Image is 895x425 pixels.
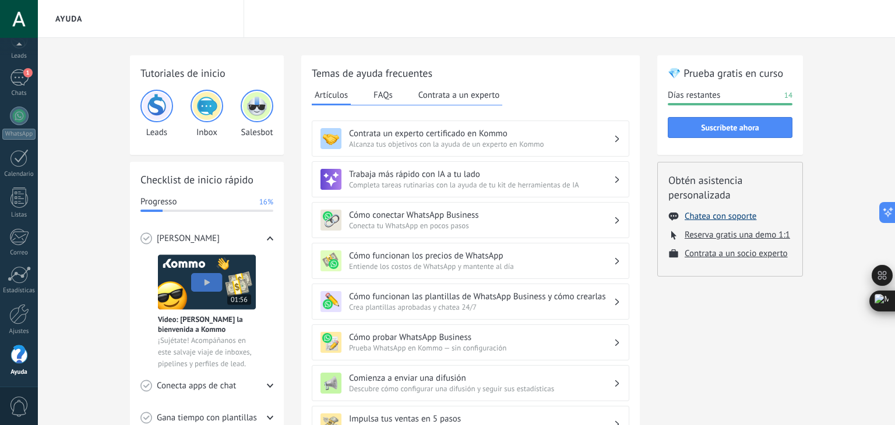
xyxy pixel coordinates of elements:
div: Ajustes [2,328,36,335]
span: 16% [259,196,273,208]
span: Crea plantillas aprobadas y chatea 24/7 [349,302,614,312]
span: 14 [784,90,792,101]
div: Correo [2,249,36,257]
span: ¡Sujétate! Acompáñanos en este salvaje viaje de inboxes, pipelines y perfiles de lead. [158,335,256,370]
h3: Comienza a enviar una difusión [349,373,614,384]
button: Suscríbete ahora [668,117,792,138]
h2: Tutoriales de inicio [140,66,273,80]
span: Entiende los costos de WhatsApp y mantente al día [349,261,614,271]
button: Chatea con soporte [685,211,756,222]
span: Completa tareas rutinarias con la ayuda de tu kit de herramientas de IA [349,180,614,190]
h3: Cómo funcionan las plantillas de WhatsApp Business y cómo crearlas [349,291,614,302]
span: 1 [23,68,33,77]
span: Días restantes [668,90,720,101]
span: Descubre cómo configurar una difusión y seguir sus estadísticas [349,384,614,394]
h2: Checklist de inicio rápido [140,172,273,187]
span: Vídeo: [PERSON_NAME] la bienvenida a Kommo [158,314,256,334]
h3: Cómo conectar WhatsApp Business [349,210,614,221]
div: Chats [2,90,36,97]
span: Prueba WhatsApp en Kommo — sin configuración [349,343,614,353]
button: Contrata a un socio experto [685,248,788,259]
span: [PERSON_NAME] [157,233,220,245]
h2: Obtén asistencia personalizada [668,173,792,202]
h3: Contrata un experto certificado en Kommo [349,128,614,139]
h2: Temas de ayuda frecuentes [312,66,629,80]
h3: Cómo probar WhatsApp Business [349,332,614,343]
button: Artículos [312,86,351,105]
h3: Impulsa tus ventas en 5 pasos [349,413,614,424]
span: Progresso [140,196,177,208]
div: Listas [2,211,36,219]
span: Conecta tu WhatsApp en pocos pasos [349,221,614,231]
img: Meet video [158,254,256,310]
div: Ayuda [2,369,36,376]
div: Inbox [191,90,223,138]
span: Gana tiempo con plantillas [157,412,257,424]
div: Estadísticas [2,287,36,295]
div: Leads [140,90,173,138]
button: FAQs [371,86,396,104]
span: Conecta apps de chat [157,380,236,392]
span: Alcanza tus objetivos con la ayuda de un experto en Kommo [349,139,614,149]
div: Calendario [2,171,36,178]
button: Contrata a un experto [415,86,502,104]
button: Reserva gratis una demo 1:1 [685,229,790,240]
h2: 💎 Prueba gratis en curso [668,66,792,80]
div: WhatsApp [2,129,36,140]
h3: Trabaja más rápido con IA a tu lado [349,169,614,180]
h3: Cómo funcionan los precios de WhatsApp [349,250,614,261]
div: Salesbot [241,90,273,138]
span: Suscríbete ahora [701,123,759,132]
div: Leads [2,52,36,60]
